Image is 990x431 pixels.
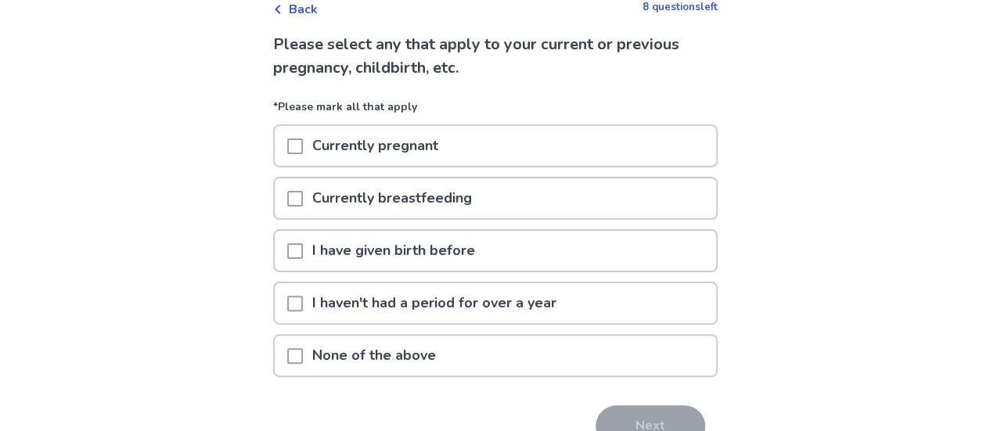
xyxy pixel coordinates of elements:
p: I have given birth before [303,231,484,271]
p: *Please mark all that apply [273,99,718,124]
p: I haven't had a period for over a year [303,283,566,323]
p: None of the above [303,336,445,375]
p: Currently breastfeeding [303,178,481,218]
p: Currently pregnant [303,126,448,166]
p: Please select any that apply to your current or previous pregnancy, childbirth, etc. [273,33,718,80]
